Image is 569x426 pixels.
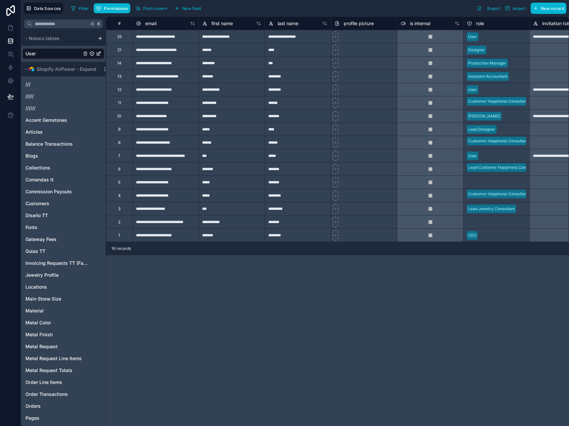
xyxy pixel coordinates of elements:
span: profile picture [344,20,374,27]
div: User [468,87,477,93]
div: Customer Happiness Consultant [468,191,528,197]
div: 9 [118,127,120,132]
div: 7 [118,153,120,159]
a: Permissions [94,3,133,13]
div: Customer Happiness Consultant [468,138,528,144]
div: 21 [117,47,121,53]
span: last name [278,20,298,27]
div: Production Manager [468,60,506,66]
div: User [468,153,477,159]
span: email [145,20,156,27]
div: 4 [118,193,121,198]
button: Permissions [94,3,130,13]
div: # [111,21,127,26]
span: first name [211,20,233,27]
div: Assistant Accountant [468,73,507,79]
div: 8 [118,140,120,145]
button: Data Sources [24,3,63,14]
div: Lead Designer [468,126,495,132]
div: 6 [118,166,120,172]
span: K [97,22,101,26]
div: 12 [117,87,121,92]
span: New record [541,6,564,11]
button: Import [503,3,528,14]
div: Customer Happiness Consultant [468,98,528,104]
div: User [468,34,477,40]
div: 10 [117,114,121,119]
span: role [476,20,484,27]
span: Filter [79,6,89,11]
span: Find column [143,6,167,11]
span: 16 records [111,246,131,251]
span: Data Sources [34,6,61,11]
div: Designer [468,47,485,53]
div: 13 [117,74,121,79]
div: Lead Jewelry Consultant [468,206,515,212]
button: Export [474,3,503,14]
span: New field [182,6,201,11]
div: 1 [118,233,120,238]
span: Export [487,6,500,11]
div: CEO [468,232,476,238]
button: New field [172,3,203,13]
div: 3 [118,206,120,212]
div: 25 [117,34,122,39]
div: 2 [118,219,120,225]
button: Filter [68,3,91,13]
button: New record [531,3,566,14]
div: Lead Customer Happiness Consultant [468,165,539,170]
span: Import [513,6,526,11]
div: 11 [118,100,121,106]
div: 5 [118,180,120,185]
span: is internal [410,20,430,27]
div: [PERSON_NAME] [468,113,500,119]
span: Permissions [104,6,128,11]
div: 14 [117,61,121,66]
a: New record [528,3,566,14]
button: Find column [133,3,169,13]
